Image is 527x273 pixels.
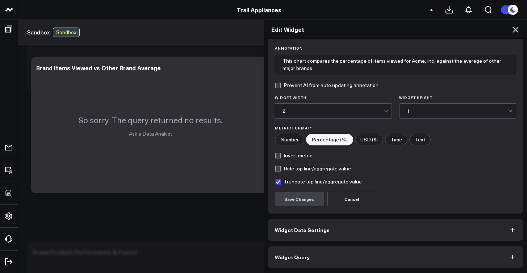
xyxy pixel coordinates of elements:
[385,134,407,145] label: Time
[399,95,516,100] label: Widget Height
[430,7,433,12] span: +
[409,134,431,145] label: Text
[275,192,324,206] button: Save Changes
[275,54,516,75] textarea: This chart compares the percentage of items viewed for Acme, Inc. against the average of other ma...
[271,25,520,33] h2: Edit Widget
[237,6,281,14] a: Trail Appliances
[355,134,383,145] label: USD ($)
[306,134,353,145] label: Percentage (%)
[327,192,376,206] button: Cancel
[275,46,516,50] label: Annotation
[275,166,351,171] label: Hide top line/aggregate value
[275,227,330,233] span: Widget Date Settings
[268,219,524,241] button: Widget Date Settings
[268,246,524,268] button: Widget Query
[275,179,362,185] label: Truncate top line/aggregate value
[275,254,310,260] span: Widget Query
[283,108,384,114] div: 2
[275,126,516,130] label: Metric Format*
[275,95,392,100] label: Widget Width
[427,5,436,14] button: +
[275,82,378,88] label: Prevent AI from auto updating annotation
[275,153,313,158] label: Invert metric
[407,108,508,114] div: 1
[275,134,304,145] label: Number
